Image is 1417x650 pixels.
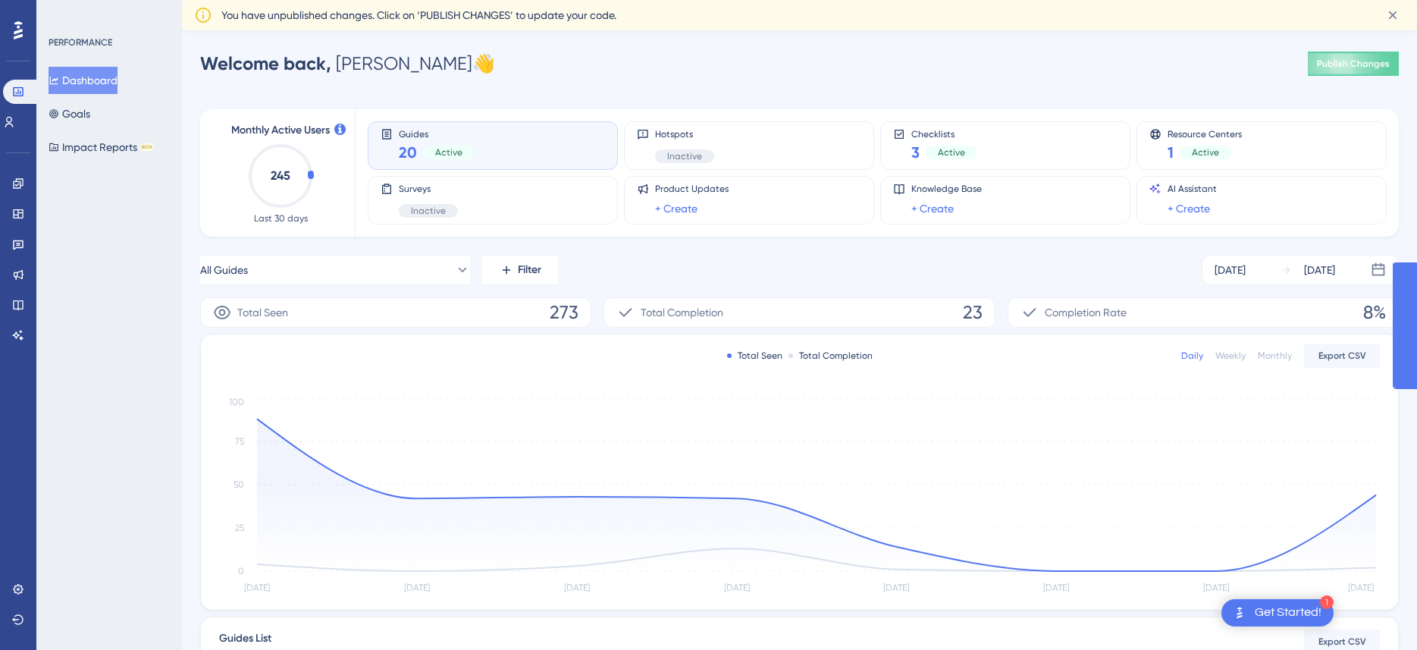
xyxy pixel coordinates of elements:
[237,303,288,322] span: Total Seen
[1230,604,1249,622] img: launcher-image-alternative-text
[518,261,541,279] span: Filter
[1221,599,1334,626] div: Open Get Started! checklist, remaining modules: 1
[49,67,118,94] button: Dashboard
[1192,146,1219,159] span: Active
[1318,350,1366,362] span: Export CSV
[1317,58,1390,70] span: Publish Changes
[564,582,590,593] tspan: [DATE]
[200,255,470,285] button: All Guides
[229,397,244,407] tspan: 100
[1168,183,1217,195] span: AI Assistant
[727,350,782,362] div: Total Seen
[49,100,90,127] button: Goals
[235,436,244,447] tspan: 75
[655,183,729,195] span: Product Updates
[1304,344,1380,368] button: Export CSV
[1181,350,1203,362] div: Daily
[641,303,723,322] span: Total Completion
[399,128,475,139] span: Guides
[724,582,750,593] tspan: [DATE]
[963,300,983,325] span: 23
[49,36,112,49] div: PERFORMANCE
[667,150,702,162] span: Inactive
[200,261,248,279] span: All Guides
[911,128,977,139] span: Checklists
[271,168,290,183] text: 245
[399,142,417,163] span: 20
[49,133,154,161] button: Impact ReportsBETA
[1168,199,1210,218] a: + Create
[234,479,244,490] tspan: 50
[244,582,270,593] tspan: [DATE]
[550,300,578,325] span: 273
[1320,595,1334,609] div: 1
[1304,261,1335,279] div: [DATE]
[1043,582,1069,593] tspan: [DATE]
[938,146,965,159] span: Active
[1203,582,1229,593] tspan: [DATE]
[200,52,495,76] div: [PERSON_NAME] 👋
[655,199,698,218] a: + Create
[883,582,909,593] tspan: [DATE]
[788,350,873,362] div: Total Completion
[1168,142,1174,163] span: 1
[435,146,462,159] span: Active
[482,255,558,285] button: Filter
[1348,582,1374,593] tspan: [DATE]
[911,183,982,195] span: Knowledge Base
[1215,350,1246,362] div: Weekly
[140,143,154,151] div: BETA
[1258,350,1292,362] div: Monthly
[231,121,330,140] span: Monthly Active Users
[399,183,458,195] span: Surveys
[1255,604,1321,621] div: Get Started!
[254,212,308,225] span: Last 30 days
[200,52,331,74] span: Welcome back,
[655,128,714,140] span: Hotspots
[411,205,446,217] span: Inactive
[911,142,920,163] span: 3
[1363,300,1386,325] span: 8%
[235,523,244,533] tspan: 25
[238,566,244,576] tspan: 0
[1353,590,1399,636] iframe: UserGuiding AI Assistant Launcher
[1045,303,1127,322] span: Completion Rate
[1308,52,1399,76] button: Publish Changes
[1318,636,1366,648] span: Export CSV
[1215,261,1246,279] div: [DATE]
[404,582,430,593] tspan: [DATE]
[911,199,954,218] a: + Create
[1168,128,1242,139] span: Resource Centers
[221,6,616,24] span: You have unpublished changes. Click on ‘PUBLISH CHANGES’ to update your code.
